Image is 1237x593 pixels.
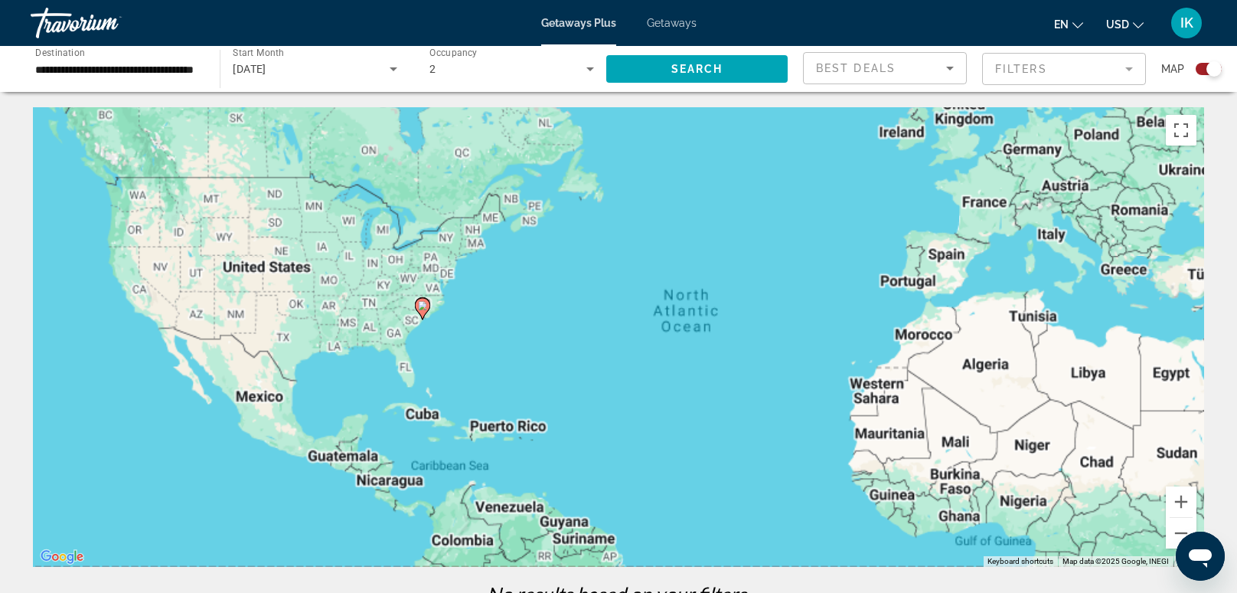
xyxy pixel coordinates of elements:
[35,47,85,57] span: Destination
[429,63,436,75] span: 2
[816,59,954,77] mat-select: Sort by
[1054,18,1069,31] span: en
[606,55,788,83] button: Search
[1106,13,1144,35] button: Change currency
[1166,487,1196,517] button: Zoom in
[1062,557,1169,565] span: Map data ©2025 Google, INEGI
[37,547,87,567] img: Google
[816,62,896,74] span: Best Deals
[1166,115,1196,146] button: Toggle fullscreen view
[429,48,478,58] span: Occupancy
[233,48,284,58] span: Start Month
[1166,518,1196,549] button: Zoom out
[1176,532,1225,581] iframe: Button to launch messaging window
[1106,18,1129,31] span: USD
[982,52,1146,86] button: Filter
[987,556,1053,567] button: Keyboard shortcuts
[1054,13,1083,35] button: Change language
[31,3,184,43] a: Travorium
[541,17,616,29] a: Getaways Plus
[647,17,697,29] a: Getaways
[671,63,723,75] span: Search
[1180,15,1193,31] span: IK
[1167,7,1206,39] button: User Menu
[233,63,266,75] span: [DATE]
[1161,58,1184,80] span: Map
[37,547,87,567] a: Open this area in Google Maps (opens a new window)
